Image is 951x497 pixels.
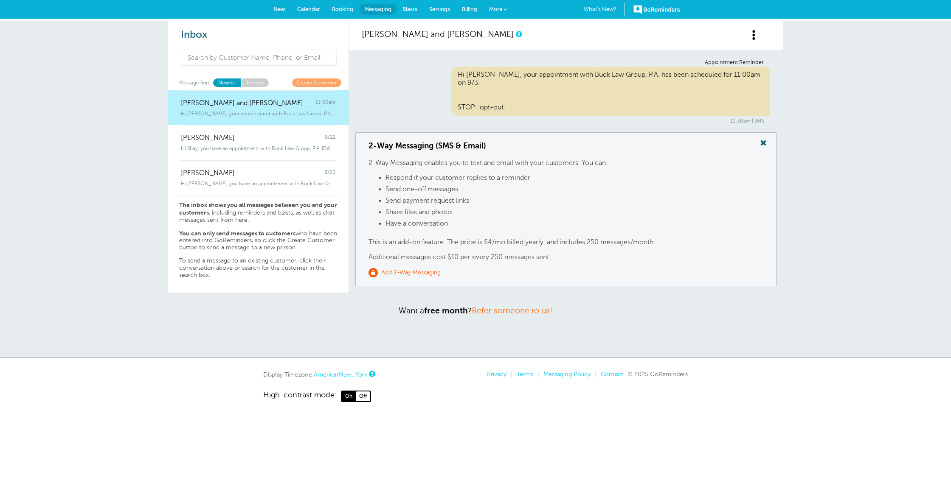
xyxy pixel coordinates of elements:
[472,306,552,315] a: Refer someone to us!
[369,238,763,246] p: This is an add-on feature. The price is $4/mo billed yearly, and includes 250 messages/month.
[385,174,763,185] li: Respond if your customer replies to a reminder
[292,78,341,87] a: Create Customer
[517,371,533,377] a: Terms
[181,29,336,41] h2: Inbox
[181,111,336,117] span: Hi [PERSON_NAME], your appointment with Buck Law Group, P.A. has been scheduled fo
[385,208,763,220] li: Share files and photos
[385,220,763,231] li: Have a conversation
[381,269,441,276] u: Add 2-Way Messaging
[168,160,349,195] a: [PERSON_NAME] 8/20 Hi [PERSON_NAME], you have an appointment with Buck Law Group, P.A. [DATE] at 3:
[369,268,441,277] a: Add 2-Way Messaging
[168,125,349,160] a: [PERSON_NAME] 8/22 Hi Shay, you have an appointment with Buck Law Group, P.A. [DATE] at 12:00pm
[591,371,596,378] li: |
[332,6,353,12] span: Booking
[181,145,336,151] span: Hi Shay, you have an appointment with Buck Law Group, P.A. [DATE] at 12:00pm
[543,371,591,377] a: Messaging Policy
[364,6,391,12] span: Messaging
[362,29,514,39] a: [PERSON_NAME] and [PERSON_NAME]
[168,90,349,126] a: [PERSON_NAME] and [PERSON_NAME] 11:30am Hi [PERSON_NAME], your appointment with Buck Law Group, P...
[369,141,763,151] h3: 2-Way Messaging (SMS & Email)
[601,371,623,377] a: Contact
[273,6,285,12] span: New
[627,371,688,377] span: © 2025 GoReminders
[342,391,356,401] span: On
[487,371,506,377] a: Privacy
[181,181,336,187] span: Hi [PERSON_NAME], you have an appointment with Buck Law Group, P.A. [DATE] at 3:
[369,253,763,261] p: Additional messages cost $10 per every 250 messages sent.
[368,59,764,66] div: Appointment Reminder
[315,99,336,107] span: 11:30am
[462,6,477,12] span: Billing
[369,159,763,167] p: 2-Way Messaging enables you to text and email with your customers. You can:
[402,6,417,12] span: Blasts
[263,371,374,378] div: Display Timezone:
[385,197,763,208] li: Send payment request links
[241,78,269,87] a: Unread
[314,371,367,378] a: America/New_York
[263,391,337,402] span: High-contrast mode:
[533,371,539,378] li: |
[213,78,241,87] a: Newest
[263,391,688,402] a: High-contrast mode: On Off
[368,118,764,124] div: 11:30am | SMS
[179,201,338,223] p: , including reminders and blasts, as well as chat messages sent from here.
[359,4,397,15] a: Messaging
[168,306,783,316] p: Want a ?
[356,391,370,401] span: Off
[451,67,771,116] div: Hi [PERSON_NAME], your appointment with Buck Law Group, P.A. has been scheduled for 11:00am on 9/...
[324,169,336,177] span: 8/20
[179,78,211,87] span: Message Sort:
[179,230,295,237] strong: You can only send messages to customers
[516,31,521,37] a: This is a history of all communications between GoReminders and your customer.
[584,3,625,17] a: What's New?
[506,371,512,378] li: |
[297,6,320,12] span: Calendar
[179,257,338,279] p: To send a message to an existing customer, click their conversation above or search for the custo...
[369,371,374,377] a: This is the timezone being used to display dates and times to you on this device. Click the timez...
[429,6,450,12] span: Settings
[489,6,502,12] span: More
[385,185,763,197] li: Send one-off messages
[181,169,235,177] span: [PERSON_NAME]
[181,99,303,107] span: [PERSON_NAME] and [PERSON_NAME]
[181,134,235,142] span: [PERSON_NAME]
[179,230,338,251] p: who have been entered into GoReminders, so click the Create Customer button to send a message to ...
[325,134,336,142] span: 8/22
[179,201,337,216] strong: The inbox shows you all messages between you and your customers
[181,50,337,66] input: Search by Customer Name, Phone, or Email
[424,306,468,315] strong: free month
